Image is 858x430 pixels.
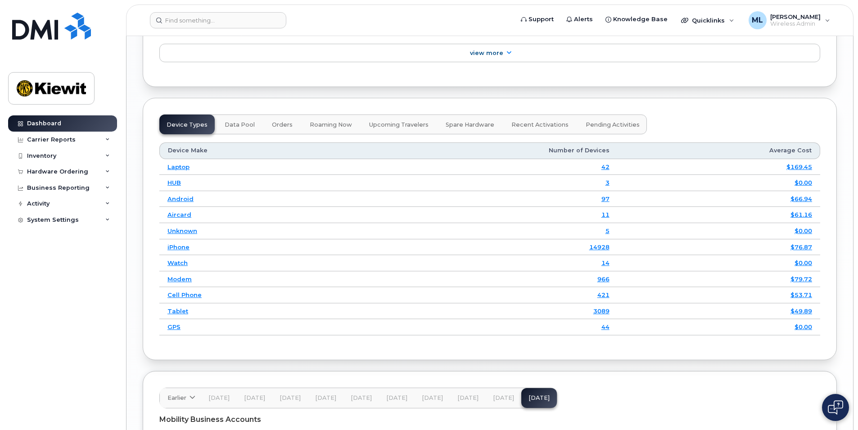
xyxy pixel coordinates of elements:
th: Number of Devices [353,142,618,159]
a: Alerts [560,10,599,28]
a: Android [167,195,194,202]
div: Matthew Linderman [742,11,836,29]
a: 966 [597,275,610,283]
span: Knowledge Base [613,15,668,24]
span: Wireless Admin [770,20,821,27]
span: Earlier [167,393,186,402]
span: Alerts [574,15,593,24]
span: [DATE] [280,394,301,402]
a: $49.89 [790,307,812,315]
span: [DATE] [351,394,372,402]
a: Support [515,10,560,28]
a: GPS [167,323,181,330]
a: $61.16 [790,211,812,218]
a: $0.00 [795,259,812,266]
a: 3089 [593,307,610,315]
a: 14 [601,259,610,266]
a: $79.72 [790,275,812,283]
span: [DATE] [386,394,407,402]
a: $76.87 [790,243,812,251]
span: [DATE] [208,394,230,402]
img: Open chat [828,400,843,415]
a: $53.71 [790,291,812,298]
span: [PERSON_NAME] [770,13,821,20]
span: Recent Activations [511,121,569,128]
span: Data Pool [225,121,255,128]
a: 11 [601,211,610,218]
a: 44 [601,323,610,330]
span: Support [528,15,554,24]
span: Roaming Now [310,121,352,128]
a: Unknown [167,227,197,234]
a: 97 [601,195,610,202]
a: Aircard [167,211,191,218]
a: 3 [605,179,610,186]
a: Modem [167,275,192,283]
a: $0.00 [795,227,812,234]
span: [DATE] [315,394,336,402]
span: Pending Activities [586,121,640,128]
a: Earlier [160,388,201,408]
span: View More [470,50,503,56]
span: [DATE] [422,394,443,402]
th: Average Cost [618,142,820,159]
span: Quicklinks [692,17,725,24]
div: Quicklinks [675,11,741,29]
a: HUB [167,179,181,186]
a: $0.00 [795,323,812,330]
a: Knowledge Base [599,10,674,28]
a: iPhone [167,243,190,251]
a: 421 [597,291,610,298]
a: $169.45 [786,163,812,170]
a: Tablet [167,307,188,315]
span: Orders [272,121,293,128]
a: 5 [605,227,610,234]
a: Cell Phone [167,291,202,298]
a: Laptop [167,163,190,170]
a: $66.94 [790,195,812,202]
a: View More [159,44,820,63]
a: $0.00 [795,179,812,186]
input: Find something... [150,12,286,28]
a: 42 [601,163,610,170]
span: Spare Hardware [446,121,494,128]
span: ML [752,15,763,26]
a: 14928 [589,243,610,251]
span: [DATE] [244,394,265,402]
span: [DATE] [493,394,514,402]
span: Upcoming Travelers [369,121,429,128]
a: Watch [167,259,188,266]
span: [DATE] [457,394,479,402]
th: Device Make [159,142,353,159]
